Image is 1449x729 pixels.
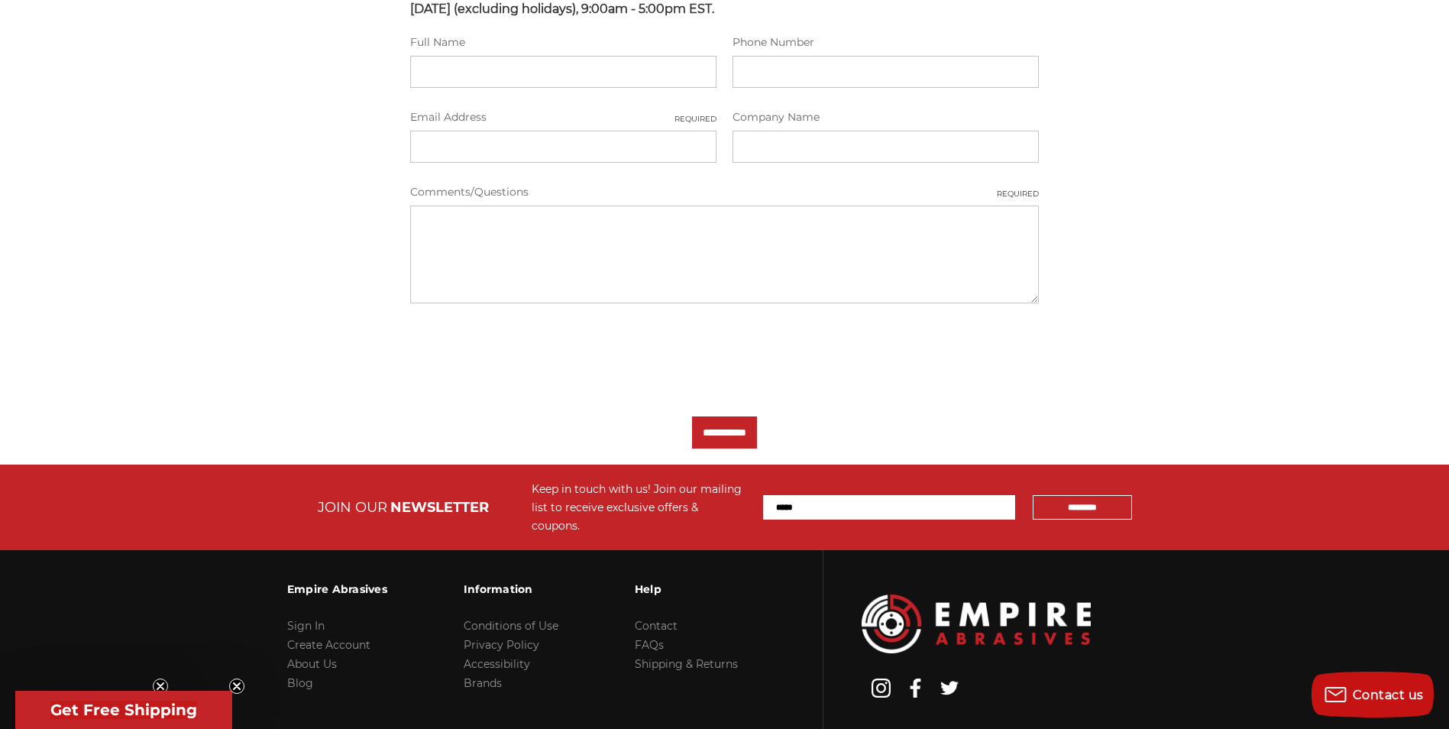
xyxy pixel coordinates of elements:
[287,619,325,633] a: Sign In
[318,499,387,516] span: JOIN OUR
[674,113,716,125] small: Required
[50,701,197,719] span: Get Free Shipping
[410,184,1040,200] label: Comments/Questions
[287,638,370,652] a: Create Account
[153,679,168,694] button: Close teaser
[733,109,1039,125] label: Company Name
[997,188,1039,199] small: Required
[410,34,716,50] label: Full Name
[635,619,678,633] a: Contact
[1353,688,1424,702] span: Contact us
[1312,672,1434,718] button: Contact us
[635,657,738,671] a: Shipping & Returns
[410,325,642,384] iframe: reCAPTCHA
[287,657,337,671] a: About Us
[287,676,313,690] a: Blog
[464,573,558,605] h3: Information
[532,480,748,535] div: Keep in touch with us! Join our mailing list to receive exclusive offers & coupons.
[464,676,502,690] a: Brands
[635,573,738,605] h3: Help
[229,679,244,694] button: Close teaser
[862,595,1091,653] img: Empire Abrasives Logo Image
[410,109,716,125] label: Email Address
[15,691,232,729] div: Get Free ShippingClose teaser
[464,638,539,652] a: Privacy Policy
[464,619,558,633] a: Conditions of Use
[733,34,1039,50] label: Phone Number
[635,638,664,652] a: FAQs
[287,573,387,605] h3: Empire Abrasives
[390,499,489,516] span: NEWSLETTER
[464,657,530,671] a: Accessibility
